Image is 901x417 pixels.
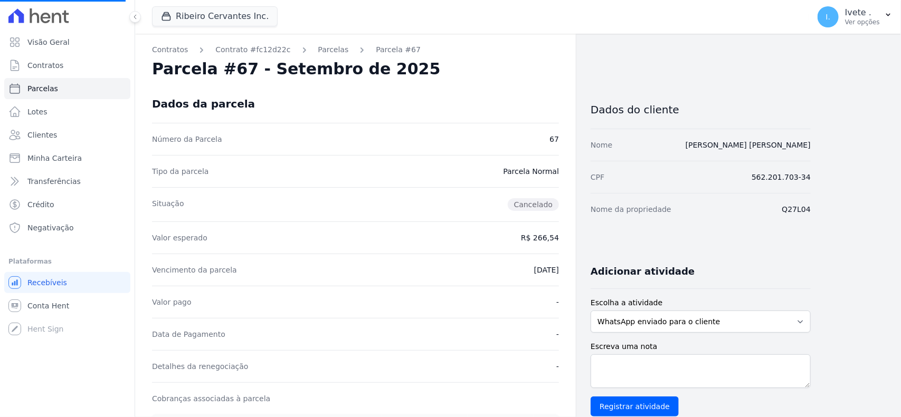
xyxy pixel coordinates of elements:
span: Minha Carteira [27,153,82,163]
a: Parcelas [4,78,130,99]
span: Crédito [27,199,54,210]
a: Contratos [152,44,188,55]
h2: Parcela #67 - Setembro de 2025 [152,60,441,79]
a: Contratos [4,55,130,76]
a: Parcelas [318,44,349,55]
span: Recebíveis [27,277,67,288]
a: Visão Geral [4,32,130,53]
span: Contratos [27,60,63,71]
button: I. Ivete . Ver opções [809,2,901,32]
span: Clientes [27,130,57,140]
span: Negativação [27,222,74,233]
dd: 67 [549,134,559,144]
a: Conta Hent [4,295,130,316]
h3: Adicionar atividade [591,265,695,278]
a: Negativação [4,217,130,238]
dt: Nome [591,140,612,150]
a: Contrato #fc12d22c [215,44,290,55]
div: Plataformas [8,255,126,268]
dd: 562.201.703-34 [752,172,811,182]
dd: - [556,329,559,340]
dt: Data de Pagamento [152,329,225,340]
button: Ribeiro Cervantes Inc. [152,6,278,26]
a: Lotes [4,101,130,122]
dt: Valor pago [152,297,192,307]
dt: Nome da propriedade [591,204,671,215]
dd: - [556,361,559,372]
dd: R$ 266,54 [521,232,559,243]
a: Minha Carteira [4,148,130,169]
dt: Cobranças associadas à parcela [152,393,270,404]
dd: Q27L04 [782,204,811,215]
dt: Valor esperado [152,232,207,243]
a: Clientes [4,124,130,146]
dt: CPF [591,172,604,182]
nav: Breadcrumb [152,44,559,55]
span: Lotes [27,106,48,117]
label: Escreva uma nota [591,341,811,352]
dd: Parcela Normal [503,166,559,177]
a: Transferências [4,171,130,192]
span: Cancelado [508,198,559,211]
label: Escolha a atividade [591,297,811,308]
dt: Situação [152,198,184,211]
span: Visão Geral [27,37,70,47]
dt: Tipo da parcela [152,166,209,177]
h3: Dados do cliente [591,103,811,116]
div: Dados da parcela [152,98,255,110]
dt: Vencimento da parcela [152,265,237,275]
a: Parcela #67 [376,44,421,55]
dt: Número da Parcela [152,134,222,144]
p: Ivete . [845,7,880,18]
span: Transferências [27,176,81,187]
dd: [DATE] [534,265,559,275]
a: Crédito [4,194,130,215]
dd: - [556,297,559,307]
dt: Detalhes da renegociação [152,361,249,372]
span: Conta Hent [27,300,69,311]
a: [PERSON_NAME] [PERSON_NAME] [686,141,811,149]
span: Parcelas [27,83,58,94]
p: Ver opções [845,18,880,26]
input: Registrar atividade [591,396,679,416]
span: I. [826,13,831,21]
a: Recebíveis [4,272,130,293]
